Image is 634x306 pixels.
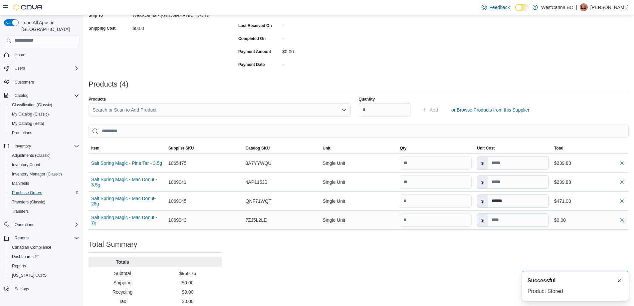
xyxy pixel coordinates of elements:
button: Inventory Count [7,160,82,169]
a: Classification (Classic) [9,101,55,109]
span: or Browse Products from this Supplier [451,107,529,113]
span: Adjustments (Classic) [9,152,79,159]
label: Payment Amount [238,49,271,54]
a: Transfers [9,207,31,215]
a: Transfers (Classic) [9,198,48,206]
span: Purchase Orders [9,189,79,197]
button: Transfers [7,207,82,216]
a: My Catalog (Classic) [9,110,52,118]
button: Open list of options [341,107,347,113]
span: Transfers (Classic) [9,198,79,206]
span: Total [554,146,563,151]
span: Dashboards [12,254,39,259]
a: Settings [12,285,32,293]
button: [US_STATE] CCRS [7,271,82,280]
button: Salt Spring Magic - Mac Donut - 3.5g [91,177,163,187]
div: Single Unit [320,156,397,170]
span: 1069043 [168,216,187,224]
span: Transfers [9,207,79,215]
button: Add [419,103,441,117]
span: Home [15,52,25,58]
button: Catalog SKU [243,143,320,153]
button: Catalog [12,92,31,100]
div: $239.88 [554,159,626,167]
span: Settings [12,285,79,293]
span: Add [430,107,438,113]
button: Dismiss toast [615,277,623,285]
button: Salt Spring Magic - Pine Tar - 3.5g [91,160,162,166]
span: Unit Cost [477,146,495,151]
a: Home [12,51,28,59]
label: Ship To [89,13,103,18]
span: Users [12,64,79,72]
span: Reports [15,235,29,241]
span: 1069045 [168,197,187,205]
a: Customers [12,78,37,86]
span: Canadian Compliance [9,243,79,251]
button: Users [12,64,28,72]
button: Promotions [7,128,82,138]
button: Operations [12,221,37,229]
div: Single Unit [320,175,397,189]
span: Users [15,66,25,71]
p: Shipping [91,279,154,286]
div: Single Unit [320,194,397,208]
button: Inventory Manager (Classic) [7,169,82,179]
span: Promotions [9,129,79,137]
img: Cova [13,4,43,11]
button: Qty [397,143,474,153]
p: | [576,3,577,11]
span: Feedback [490,4,510,11]
span: Successful [528,277,555,285]
input: Dark Mode [515,4,529,11]
a: Dashboards [9,253,41,261]
span: Reports [9,262,79,270]
span: Unit [323,146,330,151]
a: Purchase Orders [9,189,45,197]
button: Inventory [1,142,82,151]
p: $0.00 [156,279,219,286]
span: Inventory [12,142,79,150]
span: [US_STATE] CCRS [12,273,47,278]
span: Washington CCRS [9,271,79,279]
span: Operations [12,221,79,229]
span: EB [581,3,586,11]
span: 7ZJ5L2LE [246,216,267,224]
label: Payment Date [238,62,265,67]
span: My Catalog (Classic) [9,110,79,118]
span: Supplier SKU [168,146,194,151]
a: My Catalog (Beta) [9,120,47,128]
h3: Total Summary [89,240,137,248]
label: $ [477,157,488,169]
label: $ [477,195,488,207]
button: Classification (Classic) [7,100,82,110]
button: Reports [7,261,82,271]
span: Qty [400,146,406,151]
button: Supplier SKU [166,143,243,153]
label: Quantity [359,97,375,102]
p: $950.76 [156,270,219,277]
button: or Browse Products from this Supplier [449,103,532,117]
button: Unit Cost [474,143,551,153]
span: Canadian Compliance [12,245,51,250]
span: Classification (Classic) [12,102,52,108]
label: $ [477,214,488,226]
p: Tax [91,298,154,305]
span: Promotions [12,130,32,136]
button: Customers [1,77,82,87]
div: $239.88 [554,178,626,186]
span: 4AP115JB [246,178,268,186]
button: Reports [12,234,31,242]
label: Completed On [238,36,266,41]
button: Settings [1,284,82,294]
button: Purchase Orders [7,188,82,197]
div: Product Stored [528,287,623,295]
a: Canadian Compliance [9,243,54,251]
label: Shipping Cost [89,26,115,31]
span: Manifests [12,181,29,186]
p: $0.00 [156,298,219,305]
p: Subtotal [91,270,154,277]
span: Inventory Count [12,162,40,167]
button: Operations [1,220,82,229]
